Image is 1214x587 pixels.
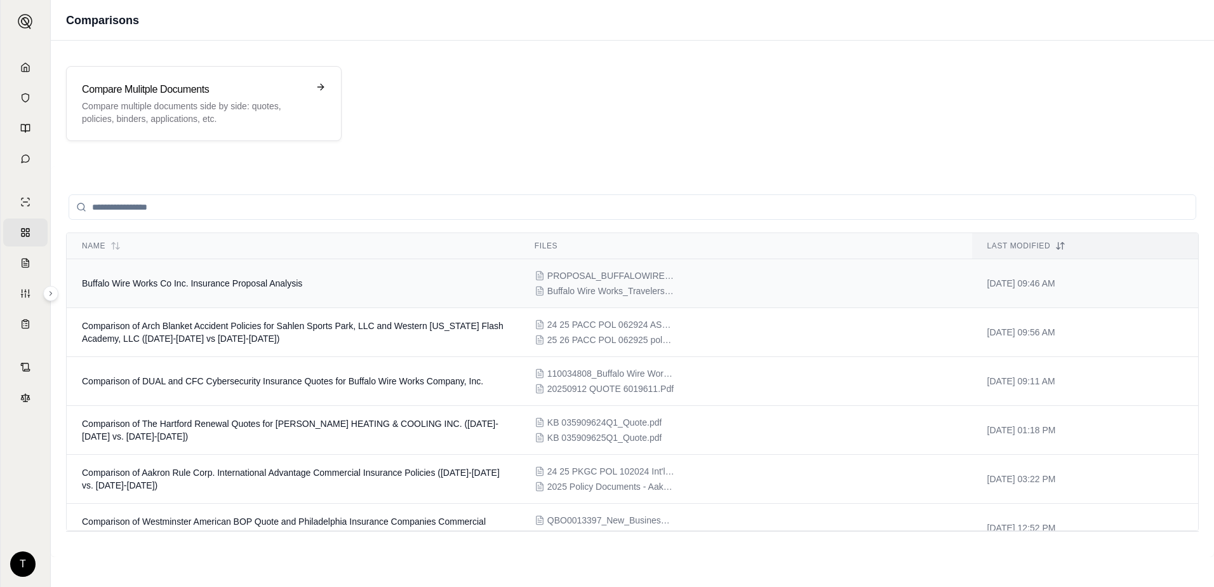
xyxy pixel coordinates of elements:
a: Contract Analysis [3,353,48,381]
td: [DATE] 12:52 PM [972,504,1198,553]
td: [DATE] 03:22 PM [972,455,1198,504]
span: 110034808_Buffalo Wire Works Company Inc - Dual 2025 Cyber Quote (Option 1 & 2).pdf [547,367,674,380]
span: Comparison of Arch Blanket Accident Policies for Sahlen Sports Park, LLC and Western New York Fla... [82,321,504,344]
a: Prompt Library [3,114,48,142]
a: Single Policy [3,188,48,216]
a: Home [3,53,48,81]
a: Claim Coverage [3,249,48,277]
a: Legal Search Engine [3,384,48,412]
span: Buffalo Wire Works_Travelers Renewal Proposal_2025.pdf [547,285,674,297]
a: Documents Vault [3,84,48,112]
td: [DATE] 09:56 AM [972,308,1198,357]
span: 24 25 PKGC POL 102024 Int'l (Mexico) pol #PHF D95018816 003.pdf [547,465,674,478]
a: Policy Comparisons [3,219,48,246]
a: Custom Report [3,280,48,307]
th: Files [519,233,972,259]
span: PROPOSAL_BUFFALOWIREWORKSCOINC.pdf [547,269,674,282]
h1: Comparisons [66,11,139,29]
span: 24 25 PACC POL 062924 AS1PA2290700 (revised to add NI).pdf [547,318,674,331]
span: KB 035909625Q1_Quote.pdf [547,431,662,444]
span: Comparison of Aakron Rule Corp. International Advantage Commercial Insurance Policies (2024-2025 ... [82,468,500,490]
div: Name [82,241,504,251]
button: Expand sidebar [13,9,38,34]
a: Coverage Table [3,310,48,338]
span: 20250912 QUOTE 6019611.Pdf [547,382,674,395]
img: Expand sidebar [18,14,33,29]
button: Expand sidebar [43,286,58,301]
span: Comparison of The Hartford Renewal Quotes for BELKNAP HEATING & COOLING INC. (2024-2025 vs. 2025-... [82,419,498,442]
span: 25 26 PACC POL 062925 pol#AS1PA2290701.pdf [547,334,674,346]
div: T [10,551,36,577]
div: Last modified [987,241,1183,251]
td: [DATE] 01:18 PM [972,406,1198,455]
span: Comparison of Westminster American BOP Quote and Philadelphia Insurance Companies Commercial Line... [82,516,486,539]
span: Comparison of DUAL and CFC Cybersecurity Insurance Quotes for Buffalo Wire Works Company, Inc. [82,376,483,386]
p: Compare multiple documents side by side: quotes, policies, binders, applications, etc. [82,100,308,125]
span: Buffalo Wire Works Co Inc. Insurance Proposal Analysis [82,278,302,288]
span: 2025 Policy Documents - Aakron Rule Corp - PHFD95018816 004 - Endts 1 - 23.pdf [547,480,674,493]
span: 25 26 PKGC POL 070625 pol#PHPK2575924-011.pdf [547,529,674,542]
span: KB 035909624Q1_Quote.pdf [547,416,662,429]
a: Chat [3,145,48,173]
td: [DATE] 09:11 AM [972,357,1198,406]
span: QBO0013397_New_Business_Quote_(BOP).pdf [547,514,674,527]
td: [DATE] 09:46 AM [972,259,1198,308]
h3: Compare Mulitple Documents [82,82,308,97]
